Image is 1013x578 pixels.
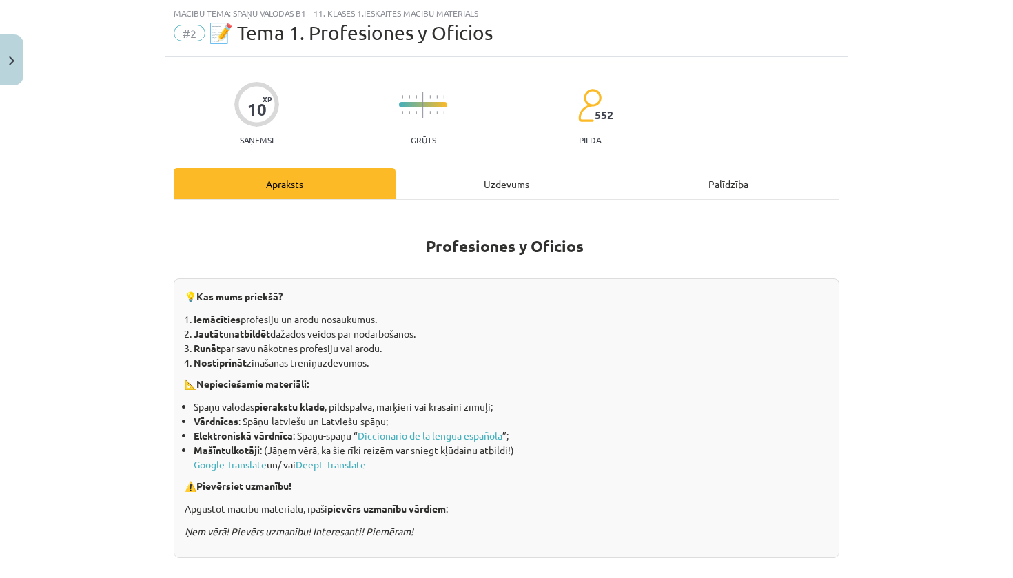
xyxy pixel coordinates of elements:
b: Profesiones y Oficios [426,236,584,256]
b: pierakstu klade [254,400,325,413]
p: Apgūstot mācību materiālu, īpaši : [185,502,828,516]
strong: Kas mums priekšā? [196,290,283,302]
p: ⚠️ [185,479,828,493]
img: icon-short-line-57e1e144782c952c97e751825c79c345078a6d821885a25fce030b3d8c18986b.svg [409,95,410,99]
a: DeepL Translate [296,458,366,471]
img: icon-short-line-57e1e144782c952c97e751825c79c345078a6d821885a25fce030b3d8c18986b.svg [429,95,431,99]
b: Iemācīties [194,313,241,325]
div: Mācību tēma: Spāņu valodas b1 - 11. klases 1.ieskaites mācību materiāls [174,8,839,18]
b: atbildēt [234,327,270,340]
b: pievērs uzmanību vārdiem [327,502,446,515]
div: Palīdzība [617,168,839,199]
li: Spāņu valodas , pildspalva, marķieri vai krāsaini zīmuļi; [194,400,828,414]
div: 10 [247,100,267,119]
p: Saņemsi [234,135,279,145]
i: Ņem vērā! Pievērs uzmanību! Interesanti! Piemēram! [185,525,413,537]
li: par savu nākotnes profesiju vai arodu. [194,341,828,355]
img: icon-short-line-57e1e144782c952c97e751825c79c345078a6d821885a25fce030b3d8c18986b.svg [436,111,438,114]
li: zināšanas treniņuzdevumos. [194,355,828,370]
img: icon-short-line-57e1e144782c952c97e751825c79c345078a6d821885a25fce030b3d8c18986b.svg [443,95,444,99]
img: icon-long-line-d9ea69661e0d244f92f715978eff75569469978d946b2353a9bb055b3ed8787d.svg [422,92,424,118]
div: Uzdevums [396,168,617,199]
img: icon-short-line-57e1e144782c952c97e751825c79c345078a6d821885a25fce030b3d8c18986b.svg [416,111,417,114]
a: Google Translate [194,458,267,471]
li: un dažādos veidos par nodarbošanos. [194,327,828,341]
img: students-c634bb4e5e11cddfef0936a35e636f08e4e9abd3cc4e673bd6f9a4125e45ecb1.svg [577,88,602,123]
strong: Nepieciešamie materiāli: [196,378,309,390]
b: Vārdnīcas [194,415,238,427]
b: Jautāt [194,327,223,340]
img: icon-short-line-57e1e144782c952c97e751825c79c345078a6d821885a25fce030b3d8c18986b.svg [443,111,444,114]
b: Mašīntulkotāji [194,444,260,456]
img: icon-short-line-57e1e144782c952c97e751825c79c345078a6d821885a25fce030b3d8c18986b.svg [429,111,431,114]
img: icon-short-line-57e1e144782c952c97e751825c79c345078a6d821885a25fce030b3d8c18986b.svg [402,95,403,99]
strong: Pievērsiet uzmanību! [196,479,291,492]
li: : (Jāņem vērā, ka šie rīki reizēm var sniegt kļūdainu atbildi!) un/ vai [194,443,828,472]
b: Nostiprināt [194,356,247,369]
li: profesiju un arodu nosaukumus. [194,312,828,327]
div: Apraksts [174,168,396,199]
b: Elektroniskā vārdnīca [194,429,293,442]
img: icon-short-line-57e1e144782c952c97e751825c79c345078a6d821885a25fce030b3d8c18986b.svg [436,95,438,99]
span: #2 [174,25,205,41]
img: icon-short-line-57e1e144782c952c97e751825c79c345078a6d821885a25fce030b3d8c18986b.svg [409,111,410,114]
p: pilda [579,135,601,145]
p: 📐 [185,377,828,391]
img: icon-short-line-57e1e144782c952c97e751825c79c345078a6d821885a25fce030b3d8c18986b.svg [416,95,417,99]
span: 552 [595,109,613,121]
p: Grūts [411,135,436,145]
li: : Spāņu-latviešu un Latviešu-spāņu; [194,414,828,429]
b: Runāt [194,342,221,354]
span: 📝 Tema 1. Profesiones y Oficios [209,21,493,44]
img: icon-close-lesson-0947bae3869378f0d4975bcd49f059093ad1ed9edebbc8119c70593378902aed.svg [9,56,14,65]
a: Diccionario de la lengua española [358,429,502,442]
p: 💡 [185,289,828,304]
span: XP [263,95,272,103]
img: icon-short-line-57e1e144782c952c97e751825c79c345078a6d821885a25fce030b3d8c18986b.svg [402,111,403,114]
li: : Spāņu-spāņu “ ”; [194,429,828,443]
